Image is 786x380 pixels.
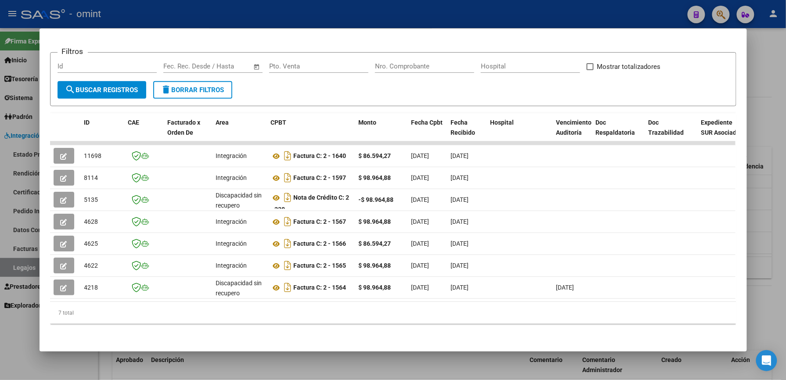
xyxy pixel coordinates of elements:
[216,280,262,297] span: Discapacidad sin recupero
[282,190,294,204] i: Descargar documento
[271,119,287,126] span: CPBT
[411,196,429,203] span: [DATE]
[58,46,88,57] h3: Filtros
[84,174,98,181] span: 8114
[282,171,294,185] i: Descargar documento
[411,262,429,269] span: [DATE]
[282,237,294,251] i: Descargar documento
[271,194,350,213] strong: Nota de Crédito C: 2 - 238
[490,119,514,126] span: Hospital
[294,175,346,182] strong: Factura C: 2 - 1597
[451,262,469,269] span: [DATE]
[65,86,138,94] span: Buscar Registros
[359,218,391,225] strong: $ 98.964,88
[597,61,661,72] span: Mostrar totalizadores
[84,119,90,126] span: ID
[451,284,469,291] span: [DATE]
[161,84,172,95] mat-icon: delete
[649,119,684,136] span: Doc Trazabilidad
[282,215,294,229] i: Descargar documento
[216,174,247,181] span: Integración
[153,81,232,99] button: Borrar Filtros
[359,240,391,247] strong: $ 86.594,27
[216,240,247,247] span: Integración
[411,284,429,291] span: [DATE]
[125,113,164,152] datatable-header-cell: CAE
[359,152,391,159] strong: $ 86.594,27
[216,218,247,225] span: Integración
[596,119,635,136] span: Doc Respaldatoria
[355,113,408,152] datatable-header-cell: Monto
[411,152,429,159] span: [DATE]
[553,113,592,152] datatable-header-cell: Vencimiento Auditoría
[359,196,394,203] strong: -$ 98.964,88
[645,113,698,152] datatable-header-cell: Doc Trazabilidad
[294,262,346,269] strong: Factura C: 2 - 1565
[447,113,487,152] datatable-header-cell: Fecha Recibido
[207,62,249,70] input: Fecha fin
[161,86,224,94] span: Borrar Filtros
[50,302,736,324] div: 7 total
[282,280,294,294] i: Descargar documento
[213,113,267,152] datatable-header-cell: Area
[294,153,346,160] strong: Factura C: 2 - 1640
[84,284,98,291] span: 4218
[128,119,140,126] span: CAE
[84,240,98,247] span: 4625
[163,62,199,70] input: Fecha inicio
[411,240,429,247] span: [DATE]
[411,218,429,225] span: [DATE]
[168,119,201,136] span: Facturado x Orden De
[701,119,740,136] span: Expediente SUR Asociado
[411,119,443,126] span: Fecha Cpbt
[252,62,262,72] button: Open calendar
[411,174,429,181] span: [DATE]
[216,119,229,126] span: Area
[216,192,262,209] span: Discapacidad sin recupero
[451,152,469,159] span: [DATE]
[84,152,102,159] span: 11698
[84,218,98,225] span: 4628
[294,240,346,247] strong: Factura C: 2 - 1566
[282,258,294,272] i: Descargar documento
[84,196,98,203] span: 5135
[756,350,777,371] div: Open Intercom Messenger
[164,113,213,152] datatable-header-cell: Facturado x Orden De
[451,240,469,247] span: [DATE]
[58,81,146,99] button: Buscar Registros
[451,218,469,225] span: [DATE]
[84,262,98,269] span: 4622
[592,113,645,152] datatable-header-cell: Doc Respaldatoria
[487,113,553,152] datatable-header-cell: Hospital
[359,119,377,126] span: Monto
[294,284,346,291] strong: Factura C: 2 - 1564
[81,113,125,152] datatable-header-cell: ID
[294,219,346,226] strong: Factura C: 2 - 1567
[451,196,469,203] span: [DATE]
[282,149,294,163] i: Descargar documento
[408,113,447,152] datatable-header-cell: Fecha Cpbt
[65,84,76,95] mat-icon: search
[359,284,391,291] strong: $ 98.964,88
[216,152,247,159] span: Integración
[451,174,469,181] span: [DATE]
[698,113,746,152] datatable-header-cell: Expediente SUR Asociado
[556,119,592,136] span: Vencimiento Auditoría
[359,262,391,269] strong: $ 98.964,88
[216,262,247,269] span: Integración
[556,284,574,291] span: [DATE]
[451,119,476,136] span: Fecha Recibido
[267,113,355,152] datatable-header-cell: CPBT
[359,174,391,181] strong: $ 98.964,88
